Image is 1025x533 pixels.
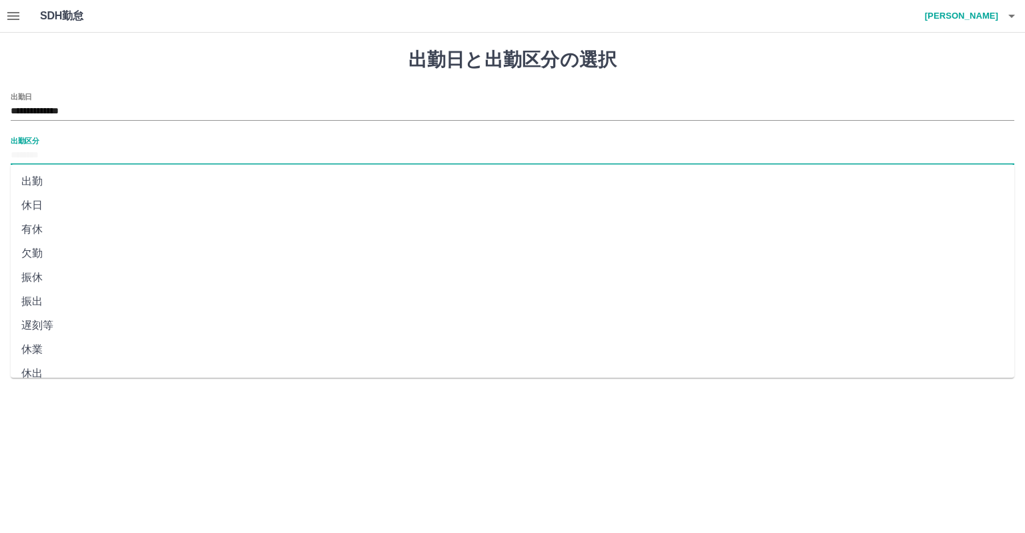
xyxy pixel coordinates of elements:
[11,49,1014,71] h1: 出勤日と出勤区分の選択
[11,265,1014,290] li: 振休
[11,217,1014,241] li: 有休
[11,169,1014,193] li: 出勤
[11,314,1014,338] li: 遅刻等
[11,290,1014,314] li: 振出
[11,362,1014,386] li: 休出
[11,338,1014,362] li: 休業
[11,91,32,101] label: 出勤日
[11,241,1014,265] li: 欠勤
[11,193,1014,217] li: 休日
[11,135,39,145] label: 出勤区分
